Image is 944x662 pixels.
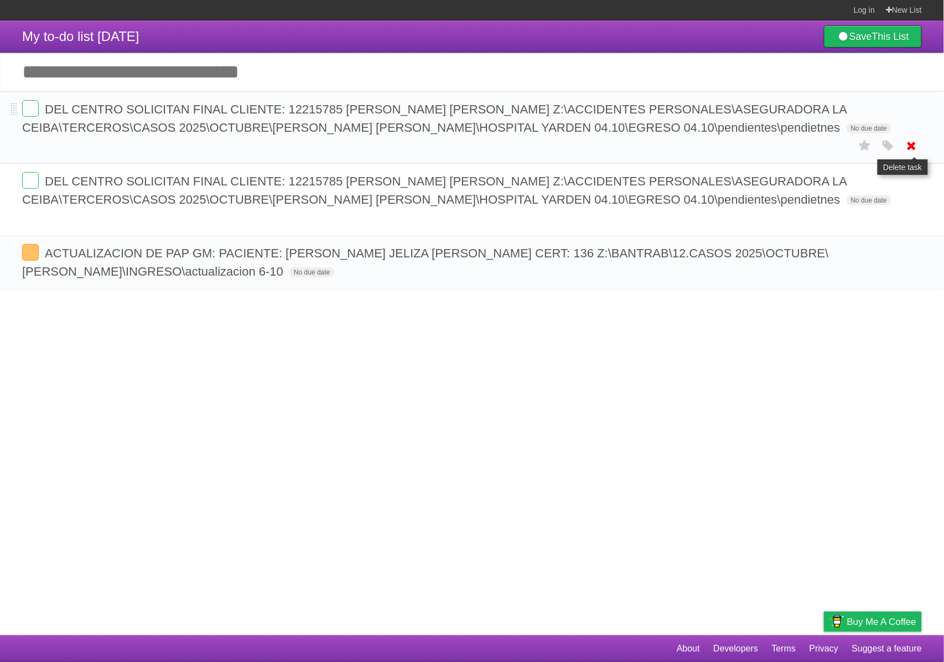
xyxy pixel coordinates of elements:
b: This List [872,31,909,42]
span: No due date [289,267,334,277]
a: Developers [713,638,758,659]
a: Terms [772,638,796,659]
span: No due date [847,195,891,205]
span: My to-do list [DATE] [22,29,139,44]
a: About [677,638,700,659]
a: Suggest a feature [852,638,922,659]
label: Done [22,244,39,261]
img: Buy me a coffee [829,612,844,631]
span: DEL CENTRO SOLICITAN FINAL CLIENTE: 12215785 [PERSON_NAME] [PERSON_NAME] Z:\ACCIDENTES PERSONALES... [22,174,847,206]
a: SaveThis List [824,25,922,48]
label: Done [22,100,39,117]
label: Done [22,172,39,189]
span: Buy me a coffee [847,612,916,632]
a: Privacy [810,638,838,659]
span: DEL CENTRO SOLICITAN FINAL CLIENTE: 12215785 [PERSON_NAME] [PERSON_NAME] Z:\ACCIDENTES PERSONALES... [22,102,847,135]
span: ACTUALIZACION DE PAP GM: PACIENTE: [PERSON_NAME] JELIZA [PERSON_NAME] CERT: 136 Z:\BANTRAB\12.CAS... [22,246,829,278]
a: Buy me a coffee [824,612,922,632]
span: No due date [847,123,891,133]
label: Star task [854,137,875,155]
